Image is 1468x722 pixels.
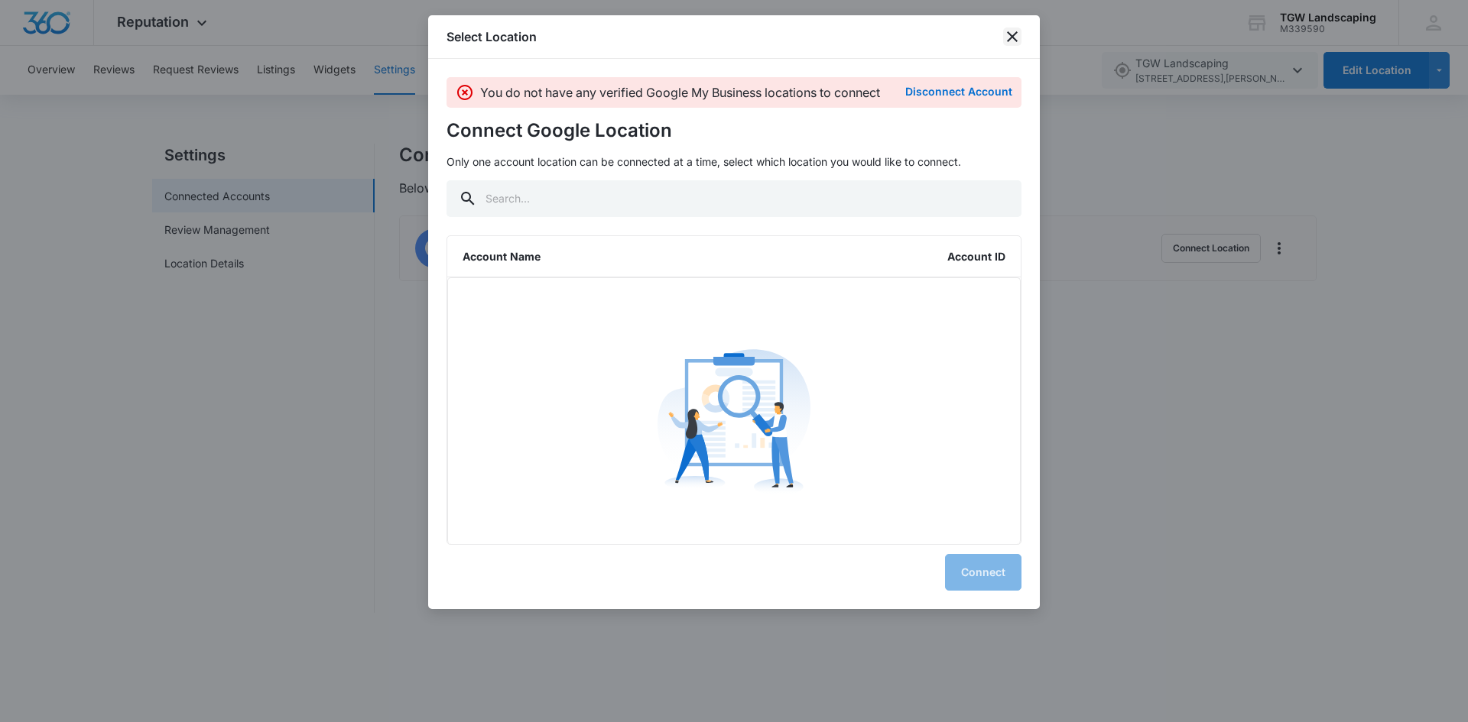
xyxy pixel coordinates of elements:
button: close [1003,28,1021,46]
img: no-data.svg [658,312,810,520]
p: You do not have any verified Google My Business locations to connect [480,83,880,102]
h4: Connect Google Location [447,117,1021,144]
p: Account Name [463,248,541,264]
h1: Select Location [447,28,537,46]
input: Search... [447,180,1021,217]
p: Account ID [947,248,1005,264]
p: Only one account location can be connected at a time, select which location you would like to con... [447,154,1021,170]
button: Disconnect Account [905,86,1012,97]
